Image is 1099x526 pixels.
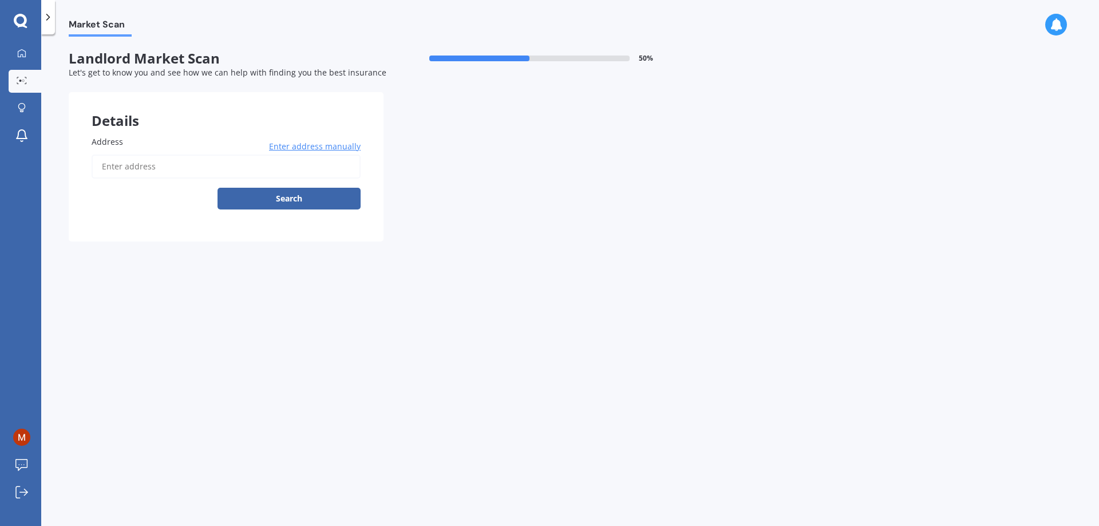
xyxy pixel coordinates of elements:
[639,54,653,62] span: 50 %
[69,67,386,78] span: Let's get to know you and see how we can help with finding you the best insurance
[13,429,30,446] img: ACg8ocLCp3shcMk8P7F49WtAyNdFOF6bknq7E3uTX5-5vk9PmF04aQ=s96-c
[218,188,361,209] button: Search
[92,155,361,179] input: Enter address
[69,19,132,34] span: Market Scan
[269,141,361,152] span: Enter address manually
[69,50,384,67] span: Landlord Market Scan
[69,92,384,126] div: Details
[92,136,123,147] span: Address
